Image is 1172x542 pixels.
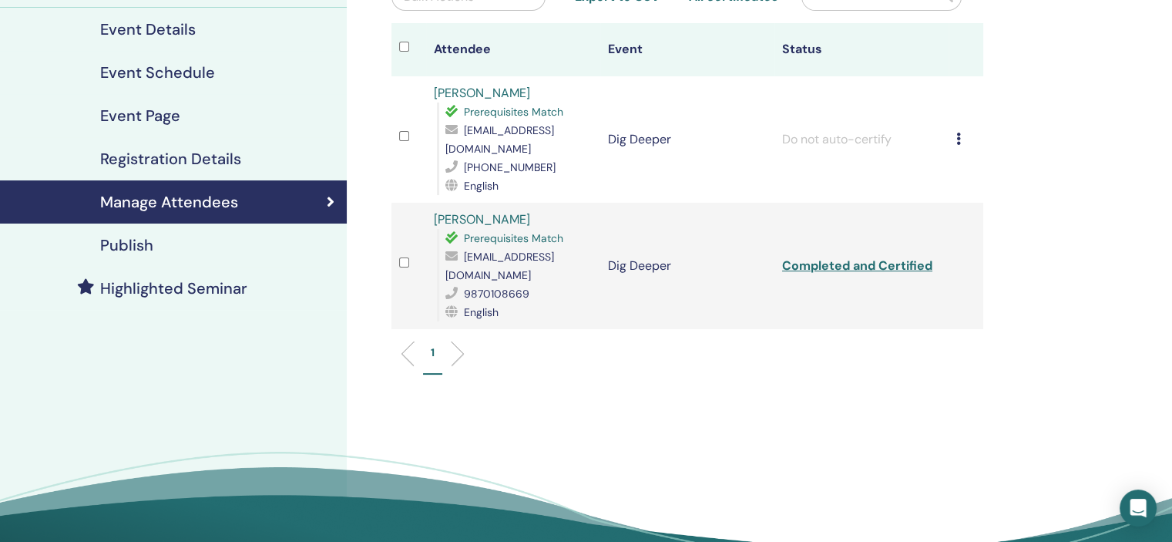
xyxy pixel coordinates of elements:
[600,76,774,203] td: Dig Deeper
[464,179,499,193] span: English
[100,279,247,298] h4: Highlighted Seminar
[100,193,238,211] h4: Manage Attendees
[445,250,554,282] span: [EMAIL_ADDRESS][DOMAIN_NAME]
[431,345,435,361] p: 1
[464,231,563,245] span: Prerequisites Match
[426,23,600,76] th: Attendee
[774,23,949,76] th: Status
[434,211,530,227] a: [PERSON_NAME]
[782,258,932,274] a: Completed and Certified
[100,150,241,168] h4: Registration Details
[600,203,774,329] td: Dig Deeper
[100,63,215,82] h4: Event Schedule
[434,85,530,101] a: [PERSON_NAME]
[600,23,774,76] th: Event
[464,305,499,319] span: English
[1120,490,1157,527] div: Open Intercom Messenger
[100,236,153,254] h4: Publish
[464,160,556,174] span: [PHONE_NUMBER]
[445,123,554,156] span: [EMAIL_ADDRESS][DOMAIN_NAME]
[100,106,180,125] h4: Event Page
[464,105,563,119] span: Prerequisites Match
[464,287,529,301] span: 9870108669
[100,20,196,39] h4: Event Details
